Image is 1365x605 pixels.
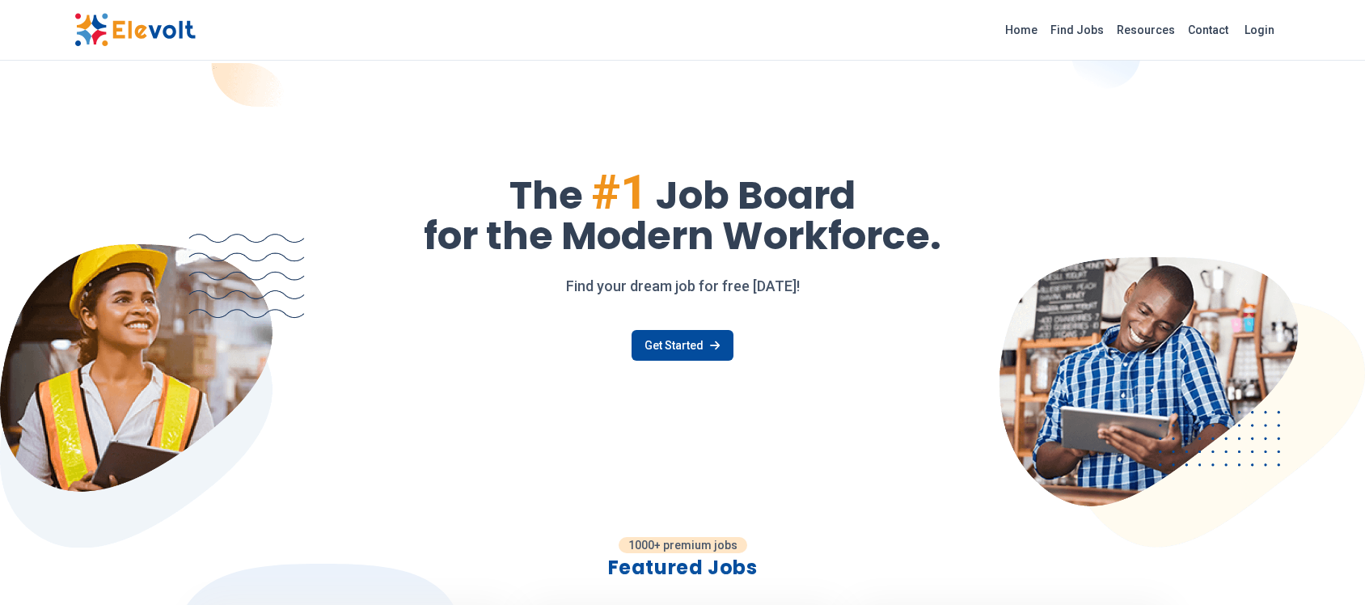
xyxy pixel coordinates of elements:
h1: The Job Board for the Modern Workforce. [74,168,1291,256]
a: Login [1235,14,1284,46]
span: #1 [591,163,648,221]
img: Elevolt [74,13,196,47]
h2: Featured Jobs [197,555,1168,581]
p: Find your dream job for free [DATE]! [74,275,1291,298]
a: Home [999,17,1044,43]
a: Resources [1110,17,1181,43]
a: Contact [1181,17,1235,43]
a: Get Started [632,330,733,361]
a: Find Jobs [1044,17,1110,43]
